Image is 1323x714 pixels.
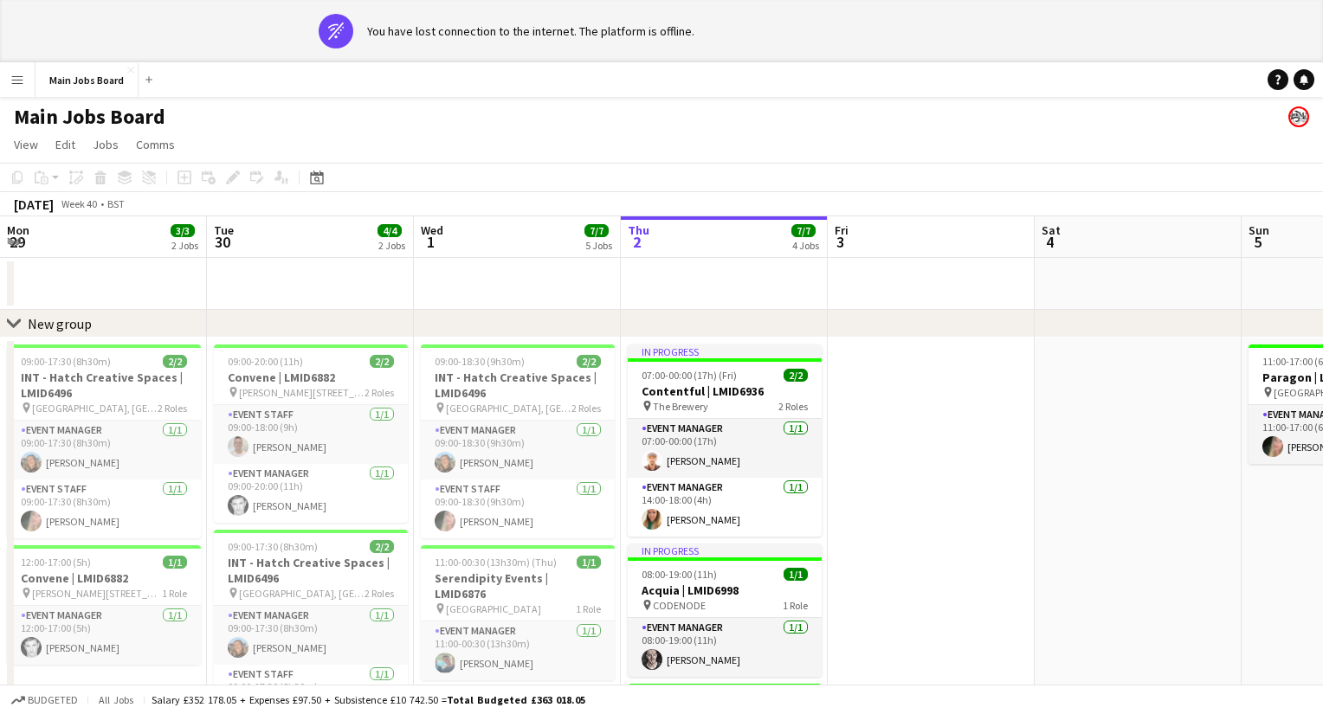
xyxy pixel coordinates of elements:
[642,369,737,382] span: 07:00-00:00 (17h) (Fri)
[577,556,601,569] span: 1/1
[584,224,609,237] span: 7/7
[832,232,849,252] span: 3
[86,133,126,156] a: Jobs
[7,570,201,586] h3: Convene | LMID6882
[628,582,822,598] h3: Acquia | LMID6998
[171,239,198,252] div: 2 Jobs
[1288,106,1309,127] app-user-avatar: Alanya O'Donnell
[55,137,75,152] span: Edit
[214,464,408,523] app-card-role: Event Manager1/109:00-20:00 (11h)[PERSON_NAME]
[14,196,54,213] div: [DATE]
[7,133,45,156] a: View
[370,540,394,553] span: 2/2
[32,587,162,600] span: [PERSON_NAME][STREET_ADDRESS]
[239,587,365,600] span: [GEOGRAPHIC_DATA], [GEOGRAPHIC_DATA]
[784,369,808,382] span: 2/2
[577,355,601,368] span: 2/2
[7,344,201,538] app-job-card: 09:00-17:30 (8h30m)2/2INT - Hatch Creative Spaces | LMID6496 [GEOGRAPHIC_DATA], [GEOGRAPHIC_DATA]...
[653,599,706,612] span: CODENODE
[211,232,234,252] span: 30
[158,402,187,415] span: 2 Roles
[35,63,139,97] button: Main Jobs Board
[28,694,78,706] span: Budgeted
[642,568,717,581] span: 08:00-19:00 (11h)
[421,421,615,479] app-card-role: Event Manager1/109:00-18:30 (9h30m)[PERSON_NAME]
[171,224,195,237] span: 3/3
[784,568,808,581] span: 1/1
[163,355,187,368] span: 2/2
[778,400,808,413] span: 2 Roles
[378,224,402,237] span: 4/4
[367,23,694,39] div: You have lost connection to the internet. The platform is offline.
[1249,222,1269,238] span: Sun
[1246,232,1269,252] span: 5
[7,545,201,665] app-job-card: 12:00-17:00 (5h)1/1Convene | LMID6882 [PERSON_NAME][STREET_ADDRESS]1 RoleEvent Manager1/112:00-17...
[95,693,137,706] span: All jobs
[21,355,111,368] span: 09:00-17:30 (8h30m)
[93,137,119,152] span: Jobs
[7,421,201,479] app-card-role: Event Manager1/109:00-17:30 (8h30m)[PERSON_NAME]
[421,479,615,538] app-card-role: Event Staff1/109:00-18:30 (9h30m)[PERSON_NAME]
[421,570,615,601] h3: Serendipity Events | LMID6876
[214,555,408,586] h3: INT - Hatch Creative Spaces | LMID6496
[32,402,158,415] span: [GEOGRAPHIC_DATA], [GEOGRAPHIC_DATA]
[152,693,585,706] div: Salary £352 178.05 + Expenses £97.50 + Subsistence £10 742.50 =
[628,344,822,537] app-job-card: In progress07:00-00:00 (17h) (Fri)2/2Contentful | LMID6936 The Brewery2 RolesEvent Manager1/107:0...
[653,400,708,413] span: The Brewery
[214,222,234,238] span: Tue
[421,545,615,680] app-job-card: 11:00-00:30 (13h30m) (Thu)1/1Serendipity Events | LMID6876 [GEOGRAPHIC_DATA]1 RoleEvent Manager1/...
[783,599,808,612] span: 1 Role
[107,197,125,210] div: BST
[571,402,601,415] span: 2 Roles
[628,383,822,399] h3: Contentful | LMID6936
[214,606,408,665] app-card-role: Event Manager1/109:00-17:30 (8h30m)[PERSON_NAME]
[57,197,100,210] span: Week 40
[370,355,394,368] span: 2/2
[378,239,405,252] div: 2 Jobs
[446,402,571,415] span: [GEOGRAPHIC_DATA], [GEOGRAPHIC_DATA]
[214,344,408,523] app-job-card: 09:00-20:00 (11h)2/2Convene | LMID6882 [PERSON_NAME][STREET_ADDRESS]2 RolesEvent Staff1/109:00-18...
[791,224,816,237] span: 7/7
[1042,222,1061,238] span: Sat
[7,370,201,401] h3: INT - Hatch Creative Spaces | LMID6496
[228,355,303,368] span: 09:00-20:00 (11h)
[418,232,443,252] span: 1
[239,386,365,399] span: [PERSON_NAME][STREET_ADDRESS]
[435,556,557,569] span: 11:00-00:30 (13h30m) (Thu)
[48,133,82,156] a: Edit
[228,540,318,553] span: 09:00-17:30 (8h30m)
[14,104,165,130] h1: Main Jobs Board
[421,344,615,538] app-job-card: 09:00-18:30 (9h30m)2/2INT - Hatch Creative Spaces | LMID6496 [GEOGRAPHIC_DATA], [GEOGRAPHIC_DATA]...
[421,370,615,401] h3: INT - Hatch Creative Spaces | LMID6496
[576,602,601,615] span: 1 Role
[214,405,408,464] app-card-role: Event Staff1/109:00-18:00 (9h)[PERSON_NAME]
[214,370,408,385] h3: Convene | LMID6882
[835,222,849,238] span: Fri
[628,544,822,677] app-job-card: In progress08:00-19:00 (11h)1/1Acquia | LMID6998 CODENODE1 RoleEvent Manager1/108:00-19:00 (11h)[...
[7,606,201,665] app-card-role: Event Manager1/112:00-17:00 (5h)[PERSON_NAME]
[4,232,29,252] span: 29
[1039,232,1061,252] span: 4
[421,621,615,680] app-card-role: Event Manager1/111:00-00:30 (13h30m)[PERSON_NAME]
[628,344,822,358] div: In progress
[421,222,443,238] span: Wed
[9,691,81,710] button: Budgeted
[446,602,541,615] span: [GEOGRAPHIC_DATA]
[7,479,201,538] app-card-role: Event Staff1/109:00-17:30 (8h30m)[PERSON_NAME]
[585,239,612,252] div: 5 Jobs
[628,618,822,677] app-card-role: Event Manager1/108:00-19:00 (11h)[PERSON_NAME]
[792,239,819,252] div: 4 Jobs
[163,556,187,569] span: 1/1
[628,478,822,537] app-card-role: Event Manager1/114:00-18:00 (4h)[PERSON_NAME]
[628,222,649,238] span: Thu
[14,137,38,152] span: View
[435,355,525,368] span: 09:00-18:30 (9h30m)
[28,315,92,332] div: New group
